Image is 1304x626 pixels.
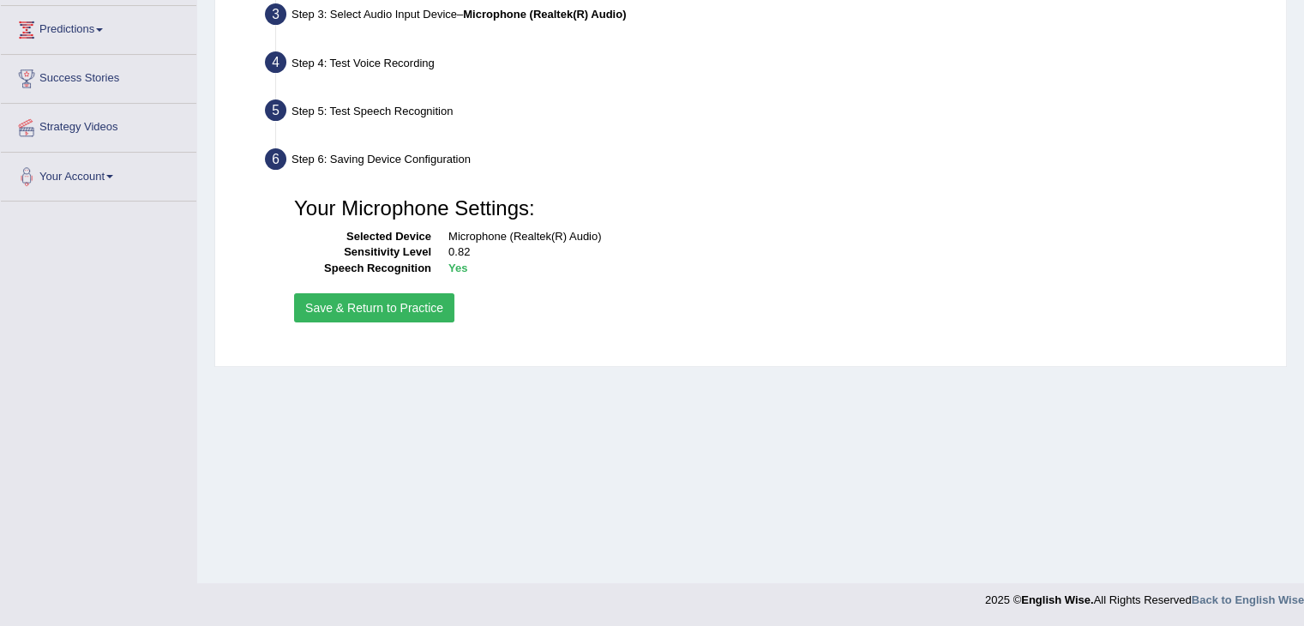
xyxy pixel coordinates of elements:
[985,583,1304,608] div: 2025 © All Rights Reserved
[1021,593,1093,606] strong: English Wise.
[463,8,626,21] b: Microphone (Realtek(R) Audio)
[457,8,626,21] span: –
[257,94,1278,132] div: Step 5: Test Speech Recognition
[294,244,431,261] dt: Sensitivity Level
[1,6,196,49] a: Predictions
[1,104,196,147] a: Strategy Videos
[294,229,431,245] dt: Selected Device
[257,46,1278,84] div: Step 4: Test Voice Recording
[294,197,1259,220] h3: Your Microphone Settings:
[1,153,196,196] a: Your Account
[448,229,1259,245] dd: Microphone (Realtek(R) Audio)
[294,261,431,277] dt: Speech Recognition
[294,293,454,322] button: Save & Return to Practice
[1,55,196,98] a: Success Stories
[448,262,467,274] b: Yes
[1192,593,1304,606] a: Back to English Wise
[257,143,1278,181] div: Step 6: Saving Device Configuration
[448,244,1259,261] dd: 0.82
